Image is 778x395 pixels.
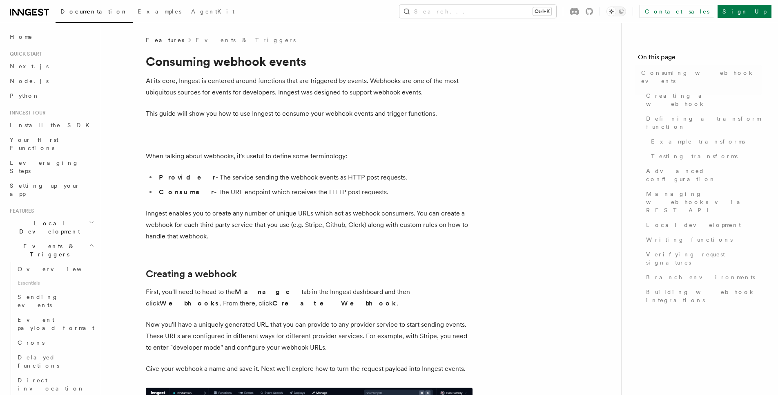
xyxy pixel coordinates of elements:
[643,88,762,111] a: Creating a webhook
[18,266,102,272] span: Overview
[641,69,762,85] span: Consuming webhook events
[138,8,181,15] span: Examples
[10,63,49,70] span: Next.js
[10,78,49,84] span: Node.js
[18,339,45,346] span: Crons
[7,178,96,201] a: Setting up your app
[14,350,96,373] a: Delayed functions
[156,172,473,183] li: - The service sending the webhook events as HTTP post requests.
[643,232,762,247] a: Writing functions
[7,242,89,258] span: Events & Triggers
[146,363,473,375] p: Give your webhook a name and save it. Next we'll explore how to turn the request payload into Inn...
[18,377,85,392] span: Direct invocation
[643,111,762,134] a: Defining a transform function
[235,288,301,296] strong: Manage
[14,276,96,290] span: Essentials
[646,288,762,304] span: Building webhook integrations
[10,122,94,128] span: Install the SDK
[14,335,96,350] a: Crons
[646,114,762,131] span: Defining a transform function
[7,118,96,132] a: Install the SDK
[14,290,96,312] a: Sending events
[18,354,59,369] span: Delayed functions
[10,92,40,99] span: Python
[646,236,733,244] span: Writing functions
[272,299,397,307] strong: Create Webhook
[14,312,96,335] a: Event payload format
[18,316,94,331] span: Event payload format
[648,149,762,164] a: Testing transforms
[606,7,626,16] button: Toggle dark mode
[718,5,771,18] a: Sign Up
[56,2,133,23] a: Documentation
[399,5,556,18] button: Search...Ctrl+K
[146,208,473,242] p: Inngest enables you to create any number of unique URLs which act as webhook consumers. You can c...
[146,286,473,309] p: First, you'll need to head to the tab in the Inngest dashboard and then click . From there, click .
[7,132,96,155] a: Your first Functions
[7,59,96,74] a: Next.js
[196,36,296,44] a: Events & Triggers
[7,216,96,239] button: Local Development
[146,268,237,280] a: Creating a webhook
[7,88,96,103] a: Python
[646,190,762,214] span: Managing webhooks via REST API
[643,218,762,232] a: Local development
[146,108,473,119] p: This guide will show you how to use Inngest to consume your webhook events and trigger functions.
[133,2,186,22] a: Examples
[638,52,762,65] h4: On this page
[186,2,239,22] a: AgentKit
[646,167,762,183] span: Advanced configuration
[638,65,762,88] a: Consuming webhook events
[648,134,762,149] a: Example transforms
[146,36,184,44] span: Features
[14,262,96,276] a: Overview
[643,285,762,307] a: Building webhook integrations
[159,173,216,181] strong: Provider
[7,29,96,44] a: Home
[7,208,34,214] span: Features
[10,182,80,197] span: Setting up your app
[7,110,46,116] span: Inngest tour
[7,155,96,178] a: Leveraging Steps
[10,137,58,151] span: Your first Functions
[191,8,234,15] span: AgentKit
[146,75,473,98] p: At its core, Inngest is centered around functions that are triggered by events. Webhooks are one ...
[60,8,128,15] span: Documentation
[640,5,714,18] a: Contact sales
[146,54,473,69] h1: Consuming webhook events
[146,319,473,353] p: Now you'll have a uniquely generated URL that you can provide to any provider service to start se...
[156,186,473,198] li: - The URL endpoint which receives the HTTP post requests.
[146,150,473,162] p: When talking about webhooks, it's useful to define some terminology:
[7,219,89,236] span: Local Development
[651,152,738,160] span: Testing transforms
[643,186,762,218] a: Managing webhooks via REST API
[643,247,762,270] a: Verifying request signatures
[651,137,745,146] span: Example transforms
[646,273,755,281] span: Branch environments
[646,92,762,108] span: Creating a webhook
[646,221,741,229] span: Local development
[646,250,762,267] span: Verifying request signatures
[159,188,214,196] strong: Consumer
[10,33,33,41] span: Home
[643,270,762,285] a: Branch environments
[7,74,96,88] a: Node.js
[10,159,79,174] span: Leveraging Steps
[643,164,762,186] a: Advanced configuration
[7,239,96,262] button: Events & Triggers
[160,299,220,307] strong: Webhooks
[7,51,42,57] span: Quick start
[533,7,551,16] kbd: Ctrl+K
[18,294,58,308] span: Sending events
